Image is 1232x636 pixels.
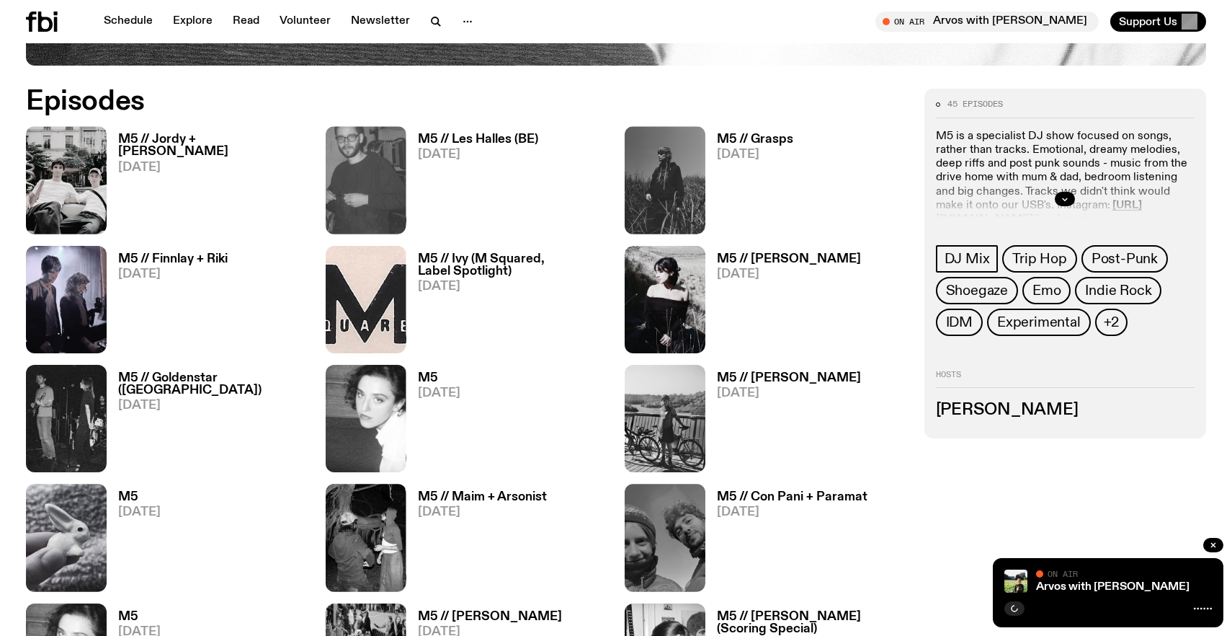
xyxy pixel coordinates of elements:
button: On AirArvos with [PERSON_NAME] [875,12,1099,32]
a: IDM [936,309,983,336]
h3: M5 // Con Pani + Paramat [717,491,867,503]
a: Post-Punk [1081,245,1168,273]
h2: Episodes [26,89,807,115]
h3: M5 // [PERSON_NAME] (Scoring Special) [717,611,907,635]
span: On Air [1048,569,1078,578]
a: M5 // [PERSON_NAME][DATE] [705,372,861,472]
span: +2 [1104,314,1120,330]
h3: M5 [418,372,460,384]
a: M5 // Con Pani + Paramat[DATE] [705,491,867,591]
a: Newsletter [342,12,419,32]
a: Emo [1022,277,1071,304]
a: M5 // Goldenstar ([GEOGRAPHIC_DATA])[DATE] [107,372,308,472]
a: Volunteer [271,12,339,32]
a: Shoegaze [936,277,1018,304]
a: M5 // Grasps[DATE] [705,133,793,234]
img: A black and white photo of Lilly wearing a white blouse and looking up at the camera. [326,365,406,472]
span: Shoegaze [946,283,1008,299]
h3: M5 [118,491,161,503]
button: +2 [1095,309,1128,336]
a: M5 // Ivy (M Squared, Label Spotlight)[DATE] [406,253,608,353]
span: [DATE] [418,281,608,293]
h3: M5 // [PERSON_NAME] [418,611,562,623]
a: M5[DATE] [107,491,161,591]
span: Experimental [997,314,1081,330]
h3: M5 // [PERSON_NAME] [717,253,861,265]
span: [DATE] [118,162,308,174]
span: [DATE] [418,387,460,399]
p: M5 is a specialist DJ show focused on songs, rather than tracks. Emotional, dreamy melodies, deep... [936,130,1195,268]
span: Indie Rock [1085,283,1151,299]
a: M5 // [PERSON_NAME][DATE] [705,253,861,353]
h3: M5 // Finnlay + Riki [118,253,228,265]
h2: Hosts [936,371,1195,388]
span: DJ Mix [945,251,990,267]
a: Experimental [987,309,1091,336]
span: Trip Hop [1012,251,1066,267]
img: Bri is smiling and wearing a black t-shirt. She is standing in front of a lush, green field. Ther... [1004,570,1027,593]
a: M5 // Jordy + [PERSON_NAME][DATE] [107,133,308,234]
a: Arvos with [PERSON_NAME] [1036,581,1189,593]
span: IDM [946,314,973,330]
h3: M5 // Les Halles (BE) [418,133,538,146]
a: M5[DATE] [406,372,460,472]
span: [DATE] [717,506,867,518]
span: [DATE] [717,149,793,161]
span: [DATE] [118,399,308,412]
h3: M5 // Grasps [717,133,793,146]
a: Indie Rock [1075,277,1161,304]
a: M5 // Finnlay + Riki[DATE] [107,253,228,353]
h3: [PERSON_NAME] [936,402,1195,418]
a: Trip Hop [1002,245,1076,273]
span: [DATE] [418,149,538,161]
h3: M5 // Jordy + [PERSON_NAME] [118,133,308,158]
span: 45 episodes [947,100,1003,108]
a: Explore [164,12,221,32]
span: [DATE] [118,268,228,281]
span: [DATE] [717,268,861,281]
span: Support Us [1119,15,1177,28]
button: Support Us [1110,12,1206,32]
span: [DATE] [717,387,861,399]
span: [DATE] [118,506,161,518]
h3: M5 [118,611,161,623]
span: Post-Punk [1092,251,1158,267]
h3: M5 // Goldenstar ([GEOGRAPHIC_DATA]) [118,372,308,397]
a: DJ Mix [936,245,999,273]
span: Emo [1032,283,1061,299]
a: M5 // Les Halles (BE)[DATE] [406,133,538,234]
a: M5 // Maim + Arsonist[DATE] [406,491,547,591]
a: Schedule [95,12,161,32]
a: Read [224,12,268,32]
h3: M5 // [PERSON_NAME] [717,372,861,384]
span: [DATE] [418,506,547,518]
h3: M5 // Ivy (M Squared, Label Spotlight) [418,253,608,278]
h3: M5 // Maim + Arsonist [418,491,547,503]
